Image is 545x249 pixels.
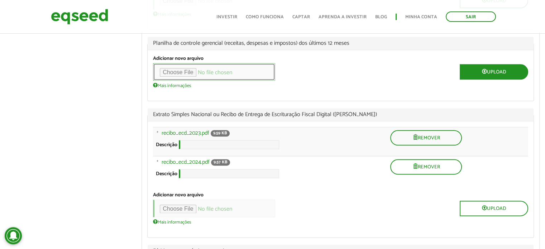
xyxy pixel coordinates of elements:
[390,130,462,145] button: Remover
[153,40,528,46] span: Planilha de controle gerencial (receitas, despesas e impostos) dos últimos 12 meses
[460,201,528,216] button: Upload
[156,172,177,177] label: Descrição
[153,56,204,61] label: Adicionar novo arquivo
[153,82,191,88] a: Mais informações
[51,7,108,26] img: EqSeed
[460,64,528,80] button: Upload
[292,15,310,19] a: Captar
[216,15,237,19] a: Investir
[153,219,191,225] a: Mais informações
[446,11,496,22] a: Sair
[246,15,284,19] a: Como funciona
[405,15,437,19] a: Minha conta
[375,15,387,19] a: Blog
[153,193,204,198] label: Adicionar novo arquivo
[390,159,462,174] button: Remover
[156,143,177,148] label: Descrição
[150,130,162,140] a: Arraste para reordenar
[319,15,367,19] a: Aprenda a investir
[211,130,230,137] span: 9.59 KB
[211,159,230,166] span: 9.57 KB
[162,159,210,165] a: recibo_ecd_2024.pdf
[153,112,528,118] span: Extrato Simples Nacional ou Recibo de Entrega de Escrituração Fiscal Digital ([PERSON_NAME])
[150,159,162,169] a: Arraste para reordenar
[162,130,209,136] a: recibo_ecd_2023.pdf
